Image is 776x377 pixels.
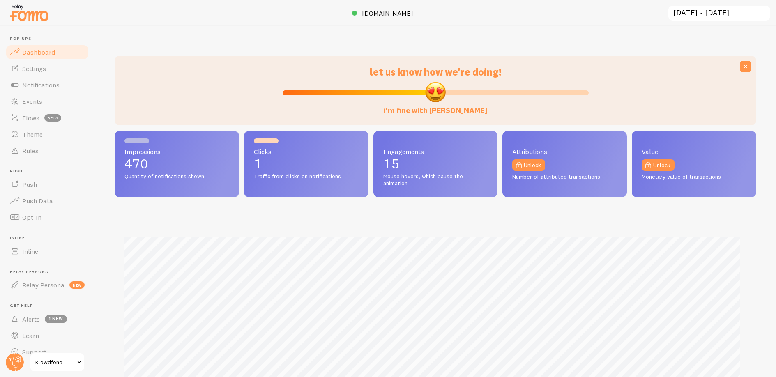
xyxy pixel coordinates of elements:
span: Theme [22,130,43,138]
a: Support [5,344,90,360]
a: Events [5,93,90,110]
a: Settings [5,60,90,77]
p: 470 [124,157,229,170]
span: Monetary value of transactions [642,173,746,181]
a: Alerts 1 new [5,311,90,327]
span: Notifications [22,81,60,89]
span: Quantity of notifications shown [124,173,229,180]
img: fomo-relay-logo-orange.svg [9,2,50,23]
label: i'm fine with [PERSON_NAME] [384,98,487,115]
span: beta [44,114,61,122]
a: Theme [5,126,90,143]
span: Value [642,148,746,155]
a: Relay Persona new [5,277,90,293]
span: Dashboard [22,48,55,56]
span: Relay Persona [22,281,64,289]
a: Learn [5,327,90,344]
a: Notifications [5,77,90,93]
p: 1 [254,157,359,170]
span: Push [10,169,90,174]
a: Klowdfone [30,352,85,372]
a: Opt-In [5,209,90,225]
span: Klowdfone [35,357,74,367]
a: Flows beta [5,110,90,126]
span: Traffic from clicks on notifications [254,173,359,180]
span: Clicks [254,148,359,155]
span: Pop-ups [10,36,90,41]
span: Inline [10,235,90,241]
img: emoji.png [424,81,447,103]
a: Rules [5,143,90,159]
span: Push Data [22,197,53,205]
a: Inline [5,243,90,260]
a: Unlock [642,159,675,171]
span: Engagements [383,148,488,155]
span: Push [22,180,37,188]
span: Attributions [512,148,617,155]
span: 1 new [45,315,67,323]
a: Dashboard [5,44,90,60]
span: Mouse hovers, which pause the animation [383,173,488,187]
span: Relay Persona [10,269,90,275]
span: Flows [22,114,39,122]
p: 15 [383,157,488,170]
a: Push Data [5,193,90,209]
span: Learn [22,331,39,340]
span: Alerts [22,315,40,323]
span: Inline [22,247,38,255]
span: Opt-In [22,213,41,221]
span: Settings [22,64,46,73]
a: Push [5,176,90,193]
span: new [69,281,85,289]
span: let us know how we're doing! [370,66,502,78]
span: Impressions [124,148,229,155]
span: Events [22,97,42,106]
a: Unlock [512,159,545,171]
span: Number of attributed transactions [512,173,617,181]
span: Rules [22,147,39,155]
span: Support [22,348,46,356]
span: Get Help [10,303,90,308]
